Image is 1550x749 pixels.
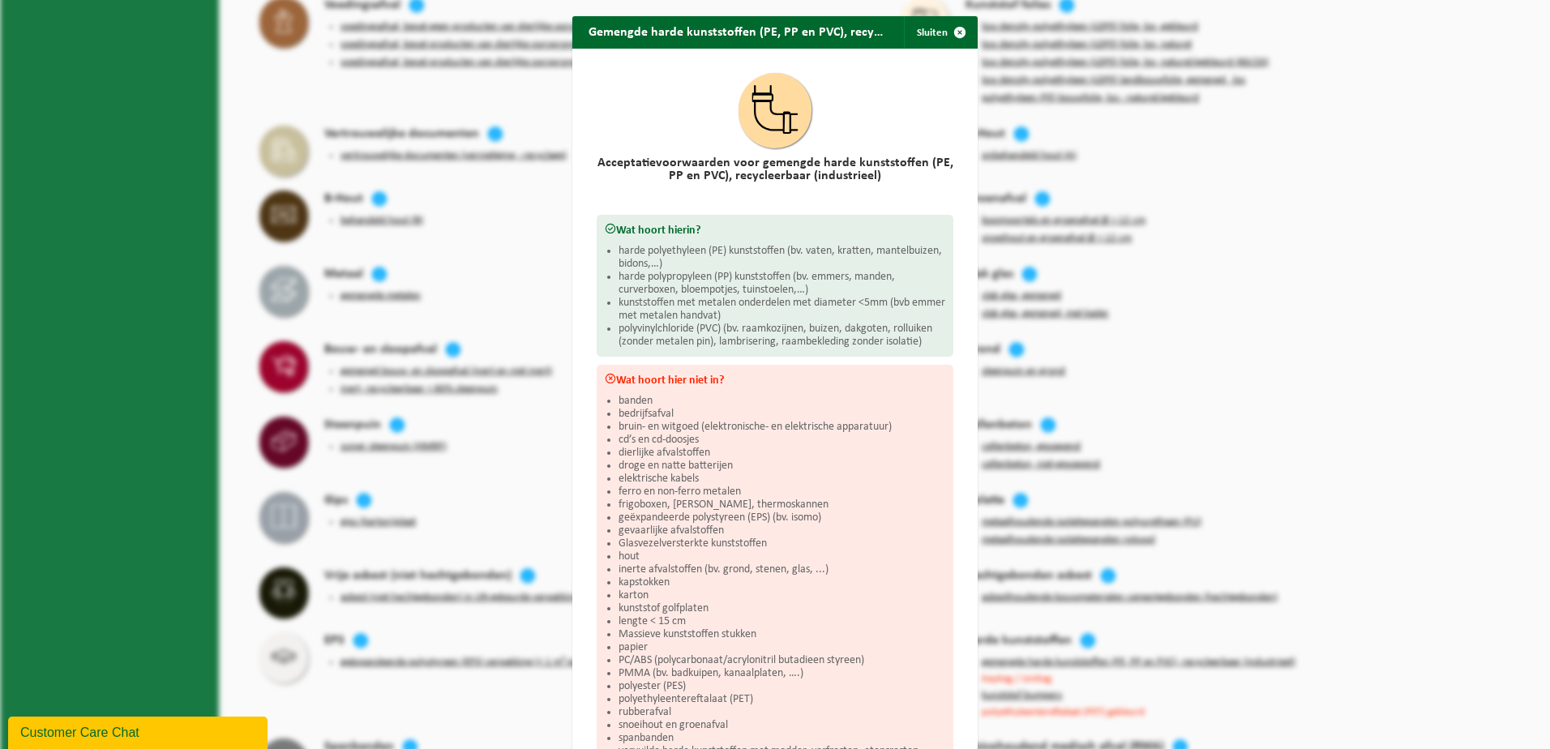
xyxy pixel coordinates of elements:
[619,628,945,641] li: Massieve kunststoffen stukken
[619,576,945,589] li: kapstokken
[619,524,945,537] li: gevaarlijke afvalstoffen
[619,537,945,550] li: Glasvezelversterkte kunststoffen
[619,654,945,667] li: PC/ABS (polycarbonaat/acrylonitril butadieen styreen)
[619,589,945,602] li: karton
[619,245,945,271] li: harde polyethyleen (PE) kunststoffen (bv. vaten, kratten, mantelbuizen, bidons,…)
[619,499,945,511] li: frigoboxen, [PERSON_NAME], thermoskannen
[619,323,945,349] li: polyvinylchloride (PVC) (bv. raamkozijnen, buizen, dakgoten, rolluiken (zonder metalen pin), lamb...
[619,693,945,706] li: polyethyleentereftalaat (PET)
[619,615,945,628] li: lengte < 15 cm
[619,447,945,460] li: dierlijke afvalstoffen
[619,706,945,719] li: rubberafval
[619,297,945,323] li: kunststoffen met metalen onderdelen met diameter <5mm (bvb emmer met metalen handvat)
[619,395,945,408] li: banden
[619,732,945,745] li: spanbanden
[605,223,945,237] h3: Wat hoort hierin?
[619,563,945,576] li: inerte afvalstoffen (bv. grond, stenen, glas, ...)
[619,460,945,473] li: droge en natte batterijen
[619,719,945,732] li: snoeihout en groenafval
[619,486,945,499] li: ferro en non-ferro metalen
[619,434,945,447] li: cd’s en cd-doosjes
[619,602,945,615] li: kunststof golfplaten
[619,550,945,563] li: hout
[619,667,945,680] li: PMMA (bv. badkuipen, kanaalplaten, ….)
[619,421,945,434] li: bruin- en witgoed (elektronische- en elektrische apparatuur)
[597,156,953,182] h2: Acceptatievoorwaarden voor gemengde harde kunststoffen (PE, PP en PVC), recycleerbaar (industrieel)
[605,373,945,387] h3: Wat hoort hier niet in?
[572,16,901,47] h2: Gemengde harde kunststoffen (PE, PP en PVC), recycleerbaar (industrieel)
[619,408,945,421] li: bedrijfsafval
[904,16,976,49] button: Sluiten
[619,641,945,654] li: papier
[619,680,945,693] li: polyester (PES)
[619,473,945,486] li: elektrische kabels
[619,271,945,297] li: harde polypropyleen (PP) kunststoffen (bv. emmers, manden, curverboxen, bloempotjes, tuinstoelen,…)
[8,713,271,749] iframe: chat widget
[619,511,945,524] li: geëxpandeerde polystyreen (EPS) (bv. isomo)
